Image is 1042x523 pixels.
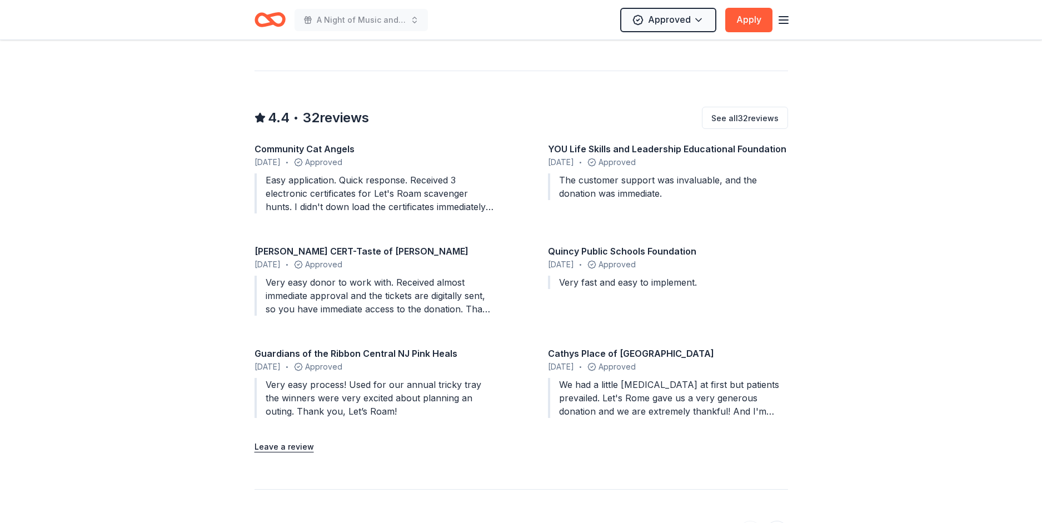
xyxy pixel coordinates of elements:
[620,8,716,32] button: Approved
[303,109,369,127] span: 32 reviews
[548,245,788,258] div: Quincy Public Schools Foundation
[268,109,290,127] span: 4.4
[255,245,495,258] div: [PERSON_NAME] CERT-Taste of [PERSON_NAME]
[286,158,288,167] span: •
[255,347,495,360] div: Guardians of the Ribbon Central NJ Pink Heals
[548,347,788,360] div: Cathys Place of [GEOGRAPHIC_DATA]
[295,9,428,31] button: A Night of Music and Magic Gala
[255,276,495,316] div: Very easy donor to work with. Received almost immediate approval and the tickets are digitally se...
[548,360,574,373] span: [DATE]
[255,156,495,169] div: Approved
[548,156,788,169] div: Approved
[548,173,788,200] div: The customer support was invaluable, and the donation was immediate.
[548,258,788,271] div: Approved
[255,258,281,271] span: [DATE]
[255,142,495,156] div: Community Cat Angels
[255,156,281,169] span: [DATE]
[548,360,788,373] div: Approved
[255,7,286,33] a: Home
[317,13,406,27] span: A Night of Music and Magic Gala
[548,378,788,418] div: We had a little [MEDICAL_DATA] at first but patients prevailed. Let's Rome gave us a very generou...
[548,156,574,169] span: [DATE]
[702,107,788,129] button: See all32reviews
[579,158,582,167] span: •
[255,440,314,454] button: Leave a review
[579,260,582,269] span: •
[255,173,495,213] div: Easy application. Quick response. Received 3 electronic certificates for Let's Roam scavenger hun...
[255,258,495,271] div: Approved
[548,142,788,156] div: YOU Life Skills and Leadership Educational Foundation
[648,12,691,27] span: Approved
[725,8,772,32] button: Apply
[255,360,495,373] div: Approved
[255,360,281,373] span: [DATE]
[255,378,495,418] div: Very easy process! Used for our annual tricky tray the winners were very excited about planning a...
[579,362,582,371] span: •
[548,258,574,271] span: [DATE]
[548,276,788,289] div: Very fast and easy to implement.
[286,260,288,269] span: •
[293,112,298,124] span: •
[286,362,288,371] span: •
